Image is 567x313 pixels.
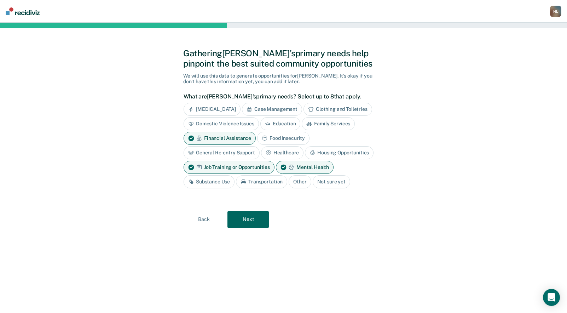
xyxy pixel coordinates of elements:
[183,48,384,69] div: Gathering [PERSON_NAME]'s primary needs help pinpoint the best suited community opportunities
[257,132,309,145] div: Food Insecurity
[184,93,380,100] label: What are [PERSON_NAME]'s primary needs? Select up to 8 that apply.
[183,211,225,228] button: Back
[184,117,259,130] div: Domestic Violence Issues
[303,103,372,116] div: Clothing and Toiletries
[276,161,334,174] div: Mental Health
[289,175,311,188] div: Other
[543,289,560,306] div: Open Intercom Messenger
[184,146,260,159] div: General Re-entry Support
[550,6,561,17] div: H L
[236,175,287,188] div: Transportation
[305,146,374,159] div: Housing Opportunities
[184,175,235,188] div: Substance Use
[227,211,269,228] button: Next
[260,117,301,130] div: Education
[313,175,350,188] div: Not sure yet
[242,103,302,116] div: Case Management
[184,103,241,116] div: [MEDICAL_DATA]
[183,73,384,85] div: We will use this data to generate opportunities for [PERSON_NAME] . It's okay if you don't have t...
[184,132,256,145] div: Financial Assistance
[6,7,40,15] img: Recidiviz
[261,146,304,159] div: Healthcare
[302,117,355,130] div: Family Services
[550,6,561,17] button: HL
[184,161,274,174] div: Job Training or Opportunities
